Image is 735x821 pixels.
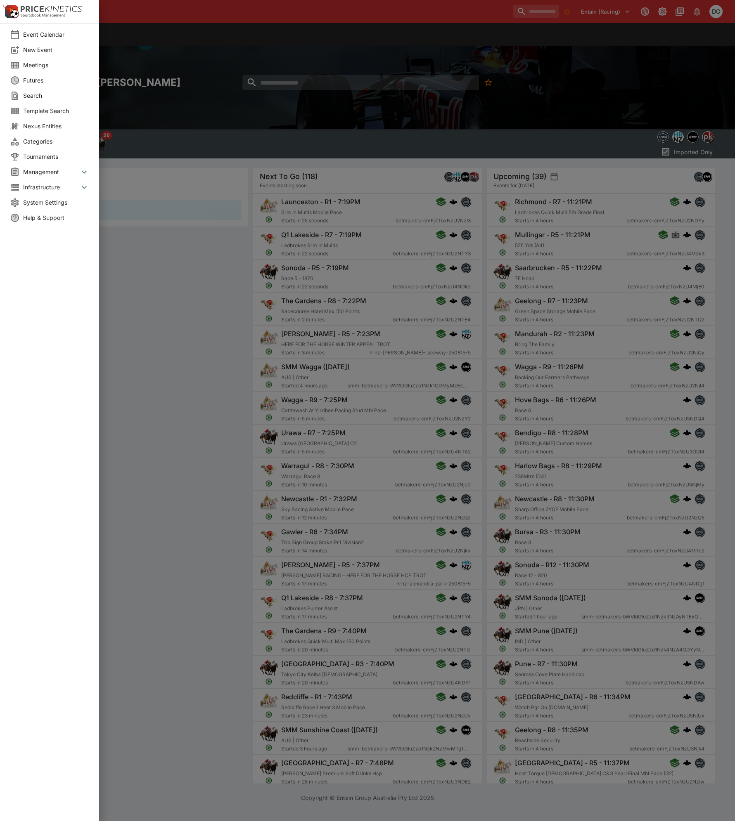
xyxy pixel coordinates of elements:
[23,30,89,39] span: Event Calendar
[21,6,82,12] img: PriceKinetics
[23,106,89,115] span: Template Search
[23,168,79,176] span: Management
[23,76,89,85] span: Futures
[21,14,65,17] img: Sportsbook Management
[23,152,89,161] span: Tournaments
[23,122,89,130] span: Nexus Entities
[23,61,89,69] span: Meetings
[23,183,79,191] span: Infrastructure
[23,213,89,222] span: Help & Support
[23,45,89,54] span: New Event
[23,198,89,207] span: System Settings
[23,91,89,100] span: Search
[23,137,89,146] span: Categories
[2,3,19,20] img: PriceKinetics Logo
